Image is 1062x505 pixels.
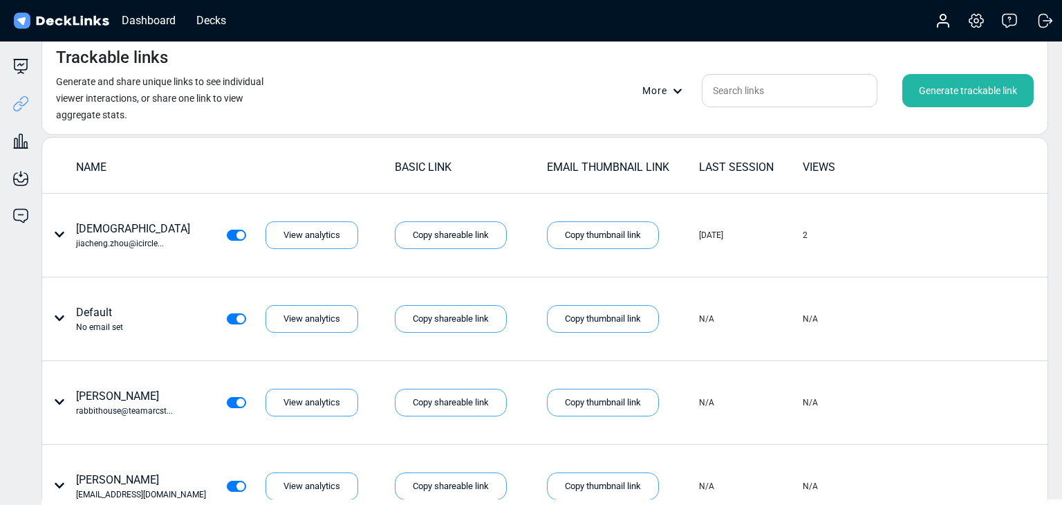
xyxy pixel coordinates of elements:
[189,12,233,29] div: Decks
[803,229,808,241] div: 2
[699,396,714,409] div: N/A
[642,84,691,98] div: More
[265,472,358,500] div: View analytics
[76,388,173,417] div: [PERSON_NAME]
[265,305,358,333] div: View analytics
[394,158,546,183] td: BASIC LINK
[803,480,818,493] div: N/A
[803,159,905,176] div: VIEWS
[76,304,123,333] div: Default
[547,305,659,333] div: Copy thumbnail link
[265,389,358,416] div: View analytics
[699,229,723,241] div: [DATE]
[803,313,818,325] div: N/A
[76,159,393,176] div: NAME
[547,472,659,500] div: Copy thumbnail link
[56,48,168,68] h4: Trackable links
[699,480,714,493] div: N/A
[395,389,507,416] div: Copy shareable link
[76,488,206,501] div: [EMAIL_ADDRESS][DOMAIN_NAME]
[547,389,659,416] div: Copy thumbnail link
[76,405,173,417] div: rabbithouse@teamarcst...
[76,221,190,250] div: [DEMOGRAPHIC_DATA]
[11,11,111,31] img: DeckLinks
[395,472,507,500] div: Copy shareable link
[115,12,183,29] div: Dashboard
[803,396,818,409] div: N/A
[546,158,698,183] td: EMAIL THUMBNAIL LINK
[702,74,877,107] input: Search links
[265,221,358,249] div: View analytics
[699,159,801,176] div: LAST SESSION
[395,305,507,333] div: Copy shareable link
[395,221,507,249] div: Copy shareable link
[902,74,1034,107] div: Generate trackable link
[76,321,123,333] div: No email set
[56,76,263,120] small: Generate and share unique links to see individual viewer interactions, or share one link to view ...
[76,237,190,250] div: jiacheng.zhou@icircle...
[699,313,714,325] div: N/A
[547,221,659,249] div: Copy thumbnail link
[76,472,206,501] div: [PERSON_NAME]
